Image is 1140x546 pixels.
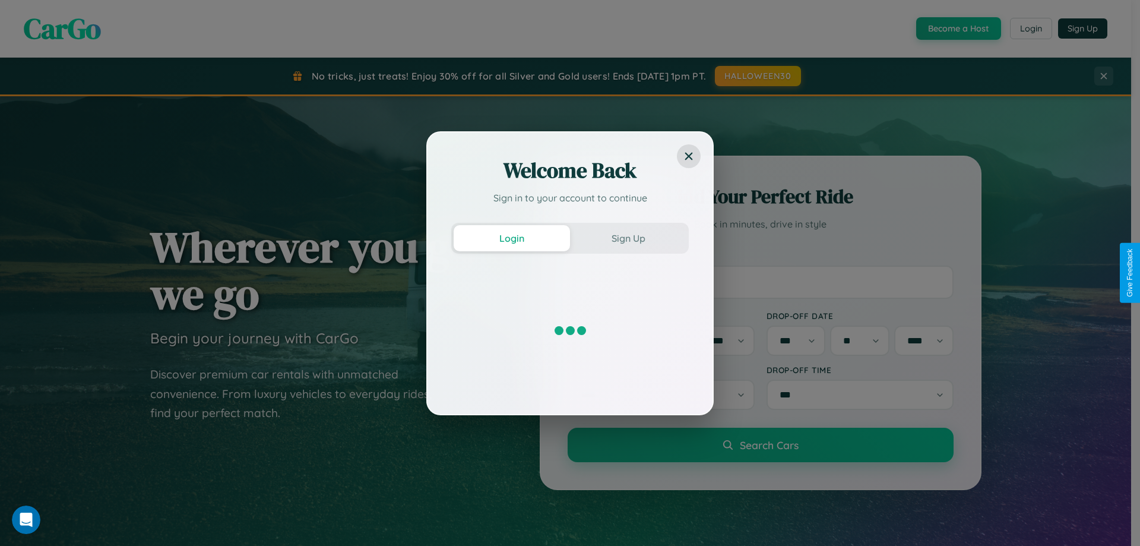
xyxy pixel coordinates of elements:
button: Login [454,225,570,251]
button: Sign Up [570,225,686,251]
h2: Welcome Back [451,156,689,185]
p: Sign in to your account to continue [451,191,689,205]
div: Give Feedback [1126,249,1134,297]
iframe: Intercom live chat [12,506,40,534]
